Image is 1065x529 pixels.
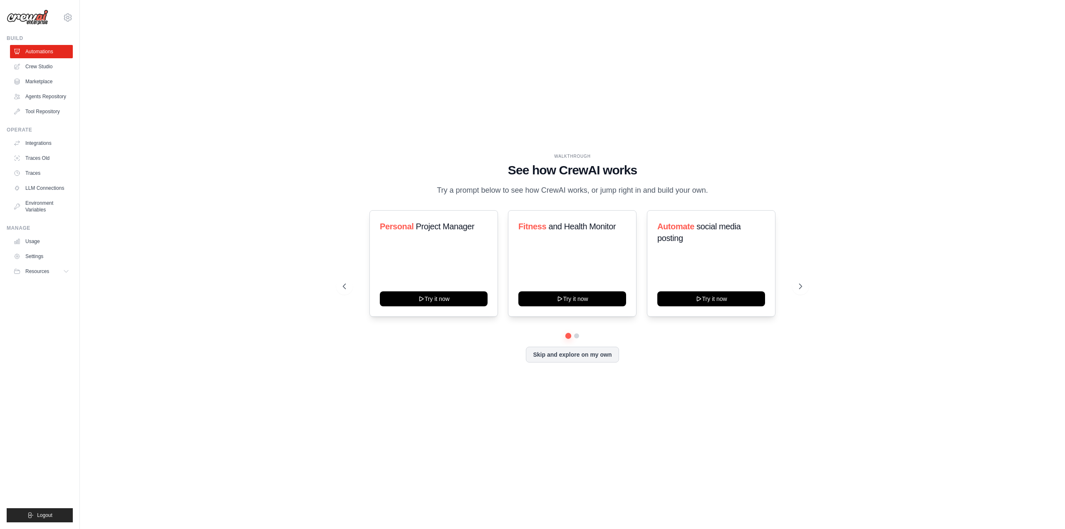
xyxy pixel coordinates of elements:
button: Try it now [380,291,488,306]
div: Operate [7,127,73,133]
a: Agents Repository [10,90,73,103]
span: social media posting [657,222,741,243]
a: Automations [10,45,73,58]
span: Personal [380,222,414,231]
span: Automate [657,222,694,231]
div: WALKTHROUGH [343,153,802,159]
span: and Health Monitor [549,222,616,231]
a: Usage [10,235,73,248]
h1: See how CrewAI works [343,163,802,178]
button: Resources [10,265,73,278]
a: LLM Connections [10,181,73,195]
a: Integrations [10,137,73,150]
a: Traces Old [10,151,73,165]
a: Traces [10,166,73,180]
img: Logo [7,10,48,25]
span: Fitness [518,222,546,231]
a: Crew Studio [10,60,73,73]
p: Try a prompt below to see how CrewAI works, or jump right in and build your own. [433,184,712,196]
span: Logout [37,512,52,519]
a: Settings [10,250,73,263]
a: Environment Variables [10,196,73,216]
button: Try it now [518,291,626,306]
button: Logout [7,508,73,522]
a: Tool Repository [10,105,73,118]
span: Project Manager [416,222,474,231]
span: Resources [25,268,49,275]
div: Manage [7,225,73,231]
div: Build [7,35,73,42]
button: Try it now [657,291,765,306]
a: Marketplace [10,75,73,88]
button: Skip and explore on my own [526,347,619,363]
